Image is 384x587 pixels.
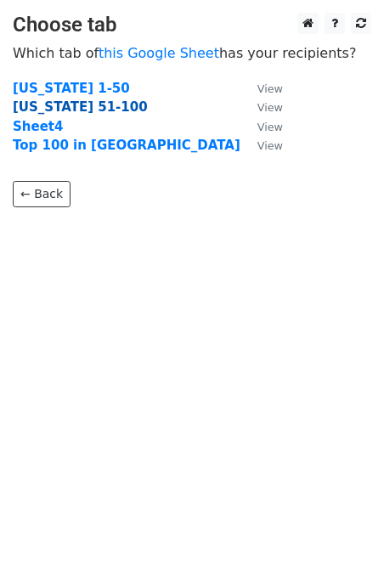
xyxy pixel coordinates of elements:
a: [US_STATE] 51-100 [13,99,148,115]
a: this Google Sheet [99,45,219,61]
a: [US_STATE] 1-50 [13,81,130,96]
a: View [240,81,283,96]
a: View [240,119,283,134]
a: Top 100 in [GEOGRAPHIC_DATA] [13,138,240,153]
a: Sheet4 [13,119,63,134]
small: View [257,139,283,152]
a: View [240,99,283,115]
small: View [257,101,283,114]
small: View [257,82,283,95]
p: Which tab of has your recipients? [13,44,371,62]
a: View [240,138,283,153]
iframe: Chat Widget [299,505,384,587]
h3: Choose tab [13,13,371,37]
small: View [257,121,283,133]
a: ← Back [13,181,71,207]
